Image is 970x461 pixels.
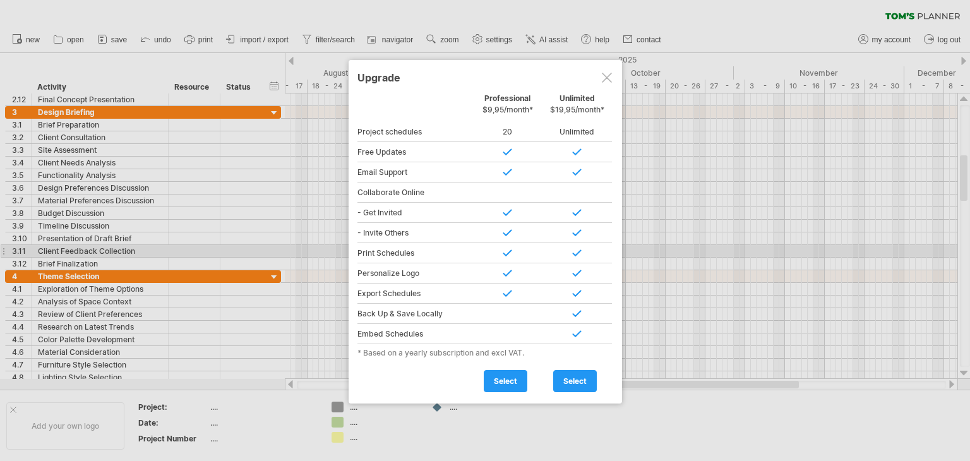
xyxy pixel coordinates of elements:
div: * Based on a yearly subscription and excl VAT. [357,348,613,357]
span: $9,95/month* [482,105,533,114]
div: Embed Schedules [357,324,473,344]
div: Professional [473,93,542,121]
div: - Get Invited [357,203,473,223]
div: Free Updates [357,142,473,162]
span: select [563,376,587,386]
div: Upgrade [357,66,613,88]
div: Unlimited [542,93,612,121]
div: - Invite Others [357,223,473,243]
div: Unlimited [542,122,612,142]
div: Email Support [357,162,473,183]
div: Export Schedules [357,284,473,304]
div: Personalize Logo [357,263,473,284]
span: $19,95/month* [550,105,604,114]
div: Back Up & Save Locally [357,304,473,324]
span: select [494,376,517,386]
div: Project schedules [357,122,473,142]
div: Print Schedules [357,243,473,263]
div: Collaborate Online [357,183,473,203]
div: 20 [473,122,542,142]
a: select [553,370,597,392]
a: select [484,370,527,392]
